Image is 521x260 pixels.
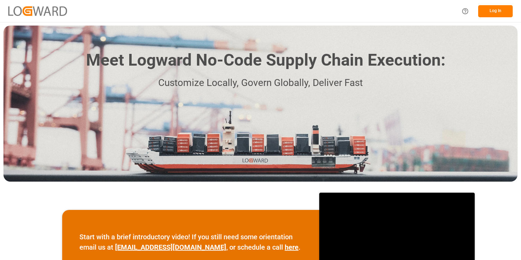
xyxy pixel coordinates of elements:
[457,3,473,19] button: Help Center
[76,75,445,91] p: Customize Locally, Govern Globally, Deliver Fast
[478,5,513,17] button: Log In
[115,243,226,251] a: [EMAIL_ADDRESS][DOMAIN_NAME]
[285,243,299,251] a: here
[8,6,67,16] img: Logward_new_orange.png
[79,232,302,252] p: Start with a brief introductory video! If you still need some orientation email us at , or schedu...
[86,48,445,73] h1: Meet Logward No-Code Supply Chain Execution:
